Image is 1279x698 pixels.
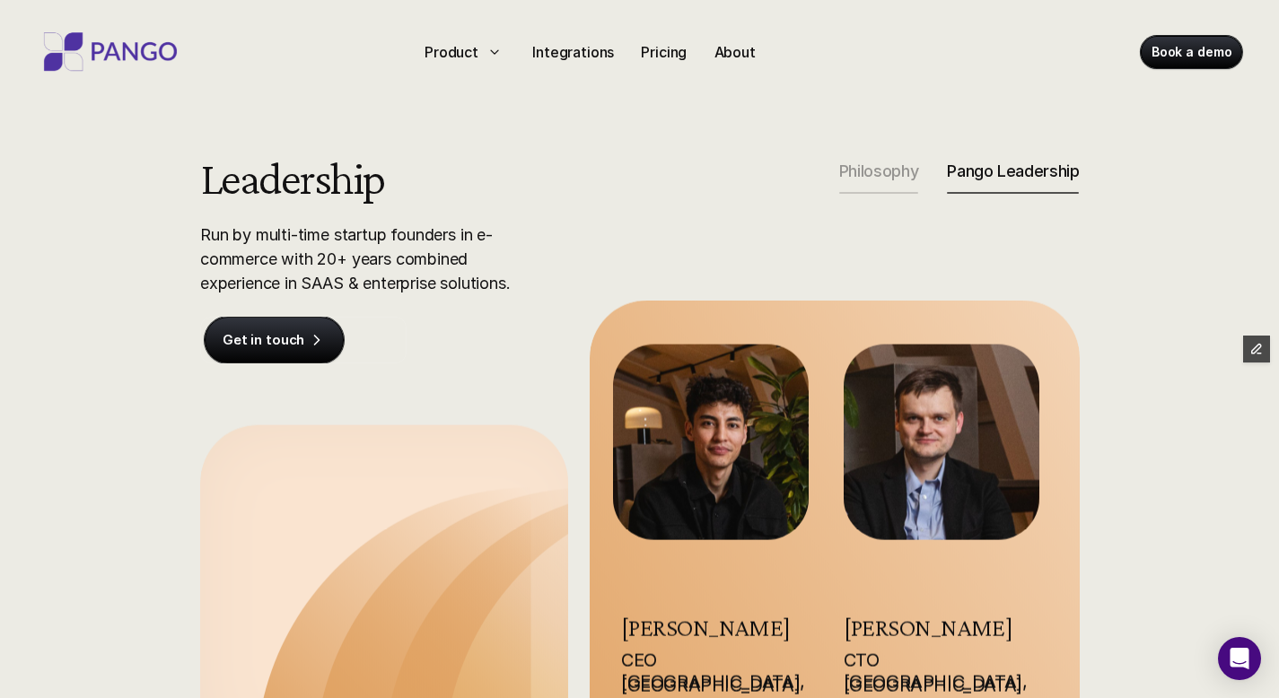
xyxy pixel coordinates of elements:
p: Philosophy [839,161,918,181]
a: [GEOGRAPHIC_DATA], [GEOGRAPHIC_DATA] [621,671,810,696]
button: Edit Framer Content [1243,336,1270,362]
p: Pricing [641,41,687,63]
p: Product [424,41,477,63]
a: About [706,38,762,66]
a: Pricing [634,38,694,66]
a: Get in touch [205,317,344,363]
a: CTO [843,650,879,671]
a: [PERSON_NAME] [621,614,791,641]
a: [PERSON_NAME] [843,614,1012,641]
p: About [714,41,755,63]
p: Book a demo [1150,43,1230,61]
h2: Leadership [200,154,526,201]
a: [GEOGRAPHIC_DATA], [GEOGRAPHIC_DATA] [843,671,1031,696]
p: Get in touch [223,331,304,349]
p: Run by multi-time startup founders in e-commerce with 20+ years combined experience in SAAS & ent... [200,222,559,295]
a: Integrations [525,38,621,66]
p: Pango Leadership [947,161,1079,181]
p: Integrations [532,41,614,63]
a: CEO [621,650,657,671]
a: Book a demo [1139,36,1240,68]
div: Open Intercom Messenger [1218,637,1261,680]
